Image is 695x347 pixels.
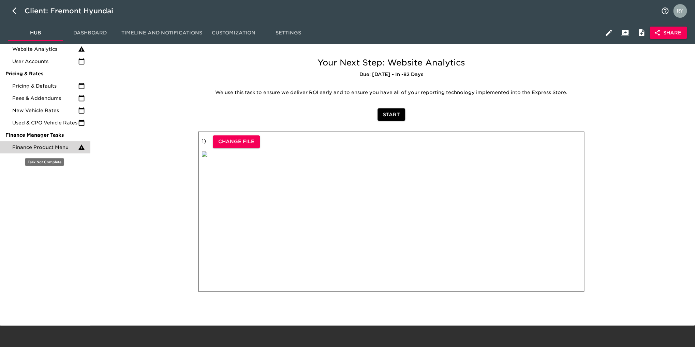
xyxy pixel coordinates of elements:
span: Fees & Addendums [12,95,78,102]
span: Settings [265,29,311,37]
img: qkibX1zbU72zw90W6Gan%2FTemplates%2FRjS7uaFIXtg43HUzxvoG%2F3e51d9d6-1114-4229-a5bf-f5ca567b6beb.jpg [202,151,207,157]
button: Change File [213,135,260,148]
span: Finance Product Menu [12,144,78,151]
span: Used & CPO Vehicle Rates [12,119,78,126]
h6: Due: [DATE] - In -82 Days [198,71,584,78]
button: Share [650,27,687,39]
span: Hub [12,29,59,37]
button: Client View [617,25,633,41]
button: notifications [657,3,673,19]
span: Dashboard [67,29,113,37]
img: Profile [673,4,687,18]
span: Pricing & Rates [5,70,85,77]
span: Finance Manager Tasks [5,132,85,138]
span: Timeline and Notifications [121,29,202,37]
span: Website Analytics [12,46,78,52]
h5: Your Next Step: Website Analytics [198,57,584,68]
p: We use this task to ensure we deliver ROI early and to ensure you have all of your reporting tech... [203,89,579,96]
span: New Vehicle Rates [12,107,78,114]
span: Start [383,110,400,119]
span: User Accounts [12,58,78,65]
span: Change File [218,137,254,146]
span: Pricing & Defaults [12,82,78,89]
span: Share [655,29,681,37]
div: 1 ) [198,132,584,291]
span: Customization [210,29,257,37]
button: Internal Notes and Comments [633,25,650,41]
div: Client: Fremont Hyundai [25,5,123,16]
button: Edit Hub [601,25,617,41]
button: Start [378,108,405,121]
